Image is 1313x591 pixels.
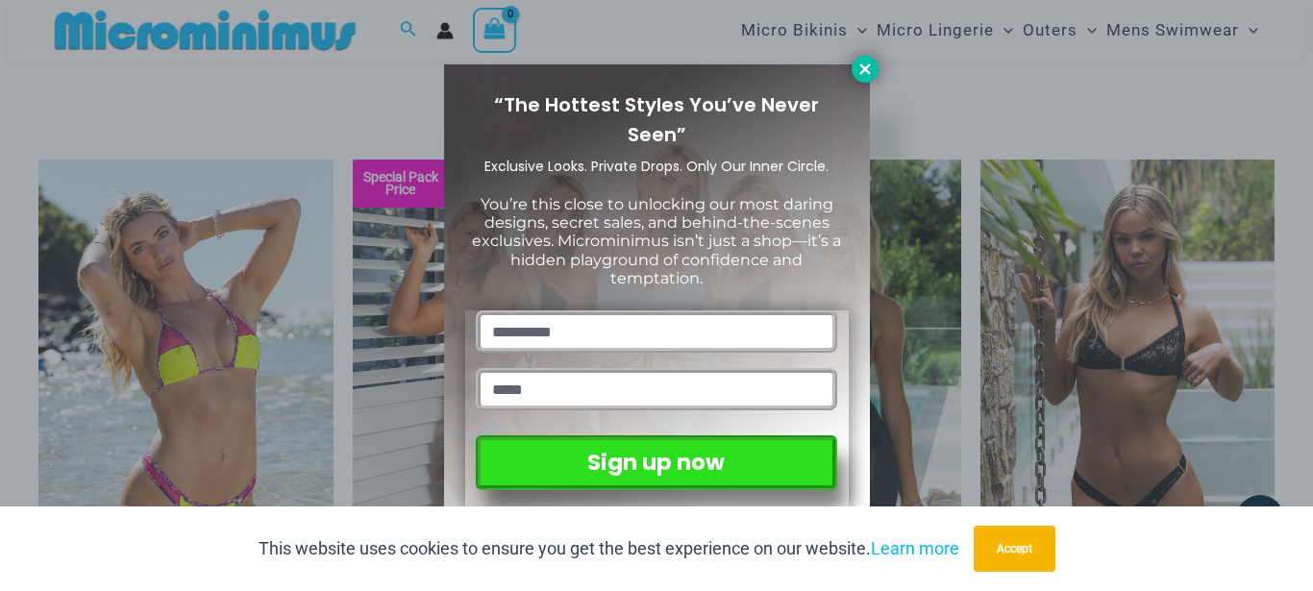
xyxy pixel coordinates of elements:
[476,435,836,490] button: Sign up now
[494,91,819,148] span: “The Hottest Styles You’ve Never Seen”
[484,157,829,176] span: Exclusive Looks. Private Drops. Only Our Inner Circle.
[852,56,879,83] button: Close
[472,195,841,287] span: You’re this close to unlocking our most daring designs, secret sales, and behind-the-scenes exclu...
[871,538,959,558] a: Learn more
[259,534,959,563] p: This website uses cookies to ensure you get the best experience on our website.
[974,526,1055,572] button: Accept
